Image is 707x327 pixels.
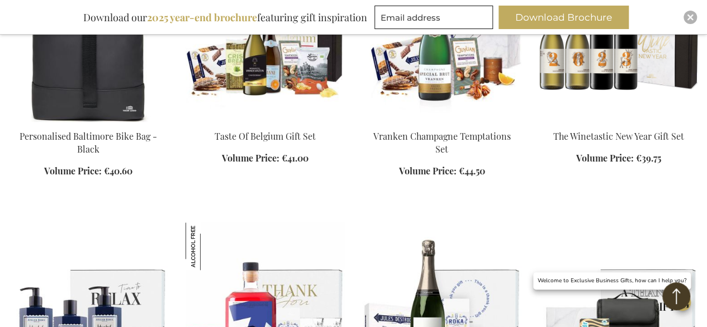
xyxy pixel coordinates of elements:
[539,116,698,127] a: Beer Apéro Gift Box The Winetastic New Year Gift Set
[374,6,493,29] input: Email address
[9,116,168,127] a: Personalised Baltimore Bike Bag - Black
[636,152,661,164] span: €39.75
[186,222,233,270] img: Personalised Non-Alcoholic Italian Bittersweet Premium Set
[222,152,279,164] span: Volume Price:
[44,165,102,177] span: Volume Price:
[78,6,372,29] div: Download our featuring gift inspiration
[687,14,694,21] img: Close
[186,116,344,127] a: Taste Of Belgium Gift Set Taste Of Belgium Gift Set
[215,130,316,142] a: Taste Of Belgium Gift Set
[44,165,132,178] a: Volume Price: €40.60
[576,152,661,165] a: Volume Price: €39.75
[363,116,521,127] a: Vranken Champagne Temptations Set Vranken Champagne Temptations Set
[104,165,132,177] span: €40.60
[499,6,629,29] button: Download Brochure
[222,152,309,165] a: Volume Price: €41.00
[684,11,697,24] div: Close
[282,152,309,164] span: €41.00
[374,6,496,32] form: marketing offers and promotions
[553,130,684,142] a: The Winetastic New Year Gift Set
[147,11,257,24] b: 2025 year-end brochure
[20,130,157,155] a: Personalised Baltimore Bike Bag - Black
[576,152,634,164] span: Volume Price:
